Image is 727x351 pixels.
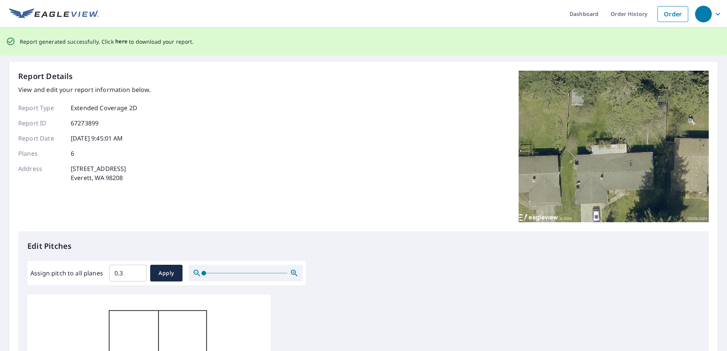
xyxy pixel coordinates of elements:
button: Apply [150,265,183,281]
img: EV Logo [9,8,99,20]
p: Address [18,164,64,182]
a: Order [657,6,688,22]
p: Planes [18,149,64,158]
span: Apply [156,269,176,278]
p: Report Type [18,103,64,112]
p: Report Details [18,71,73,82]
p: View and edit your report information below. [18,85,151,94]
p: 6 [71,149,74,158]
p: [DATE] 9:45:01 AM [71,134,123,143]
p: Report generated successfully. Click to download your report. [20,37,194,46]
label: Assign pitch to all planes [30,269,103,278]
input: 00.0 [109,262,146,284]
button: here [115,37,128,46]
p: Extended Coverage 2D [71,103,137,112]
p: Edit Pitches [27,240,700,252]
p: [STREET_ADDRESS] Everett, WA 98208 [71,164,126,182]
p: 67273899 [71,119,98,128]
p: Report Date [18,134,64,143]
img: Top image [519,71,709,223]
p: Report ID [18,119,64,128]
